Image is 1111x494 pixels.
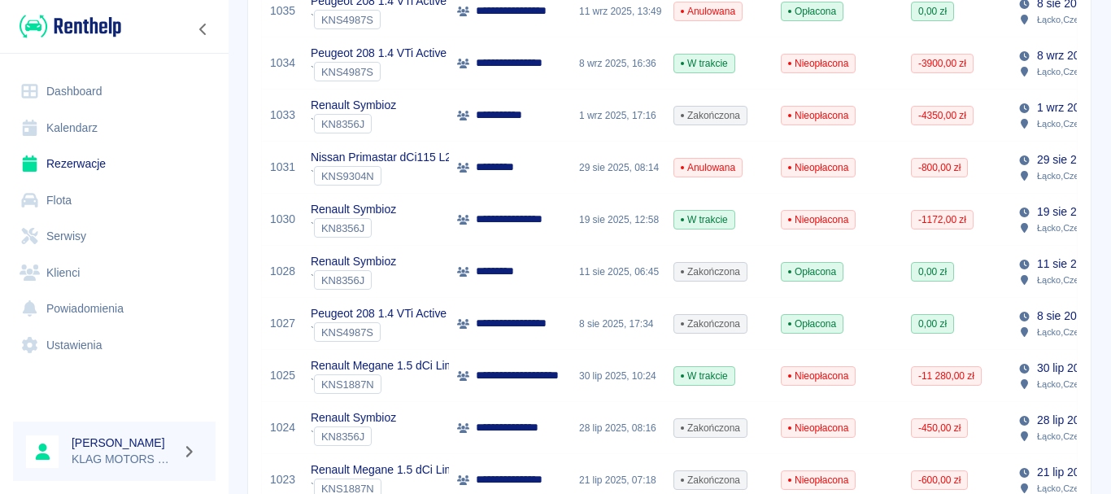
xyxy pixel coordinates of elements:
[311,305,447,322] p: Peugeot 208 1.4 VTi Active
[674,212,734,227] span: W trakcie
[782,421,855,435] span: Nieopłacona
[674,160,742,175] span: Anulowana
[315,274,371,286] span: KN8356J
[311,45,447,62] p: Peugeot 208 1.4 VTi Active
[315,14,380,26] span: KNS4987S
[311,461,473,479] p: Renault Megane 1.5 dCi Limited
[674,56,734,71] span: W trakcie
[315,431,371,443] span: KN8356J
[191,19,216,40] button: Zwiń nawigację
[782,108,855,123] span: Nieopłacona
[311,409,396,426] p: Renault Symbioz
[674,473,747,487] span: Zakończona
[13,182,216,219] a: Flota
[311,166,509,186] div: `
[571,246,665,298] div: 11 sie 2025, 06:45
[315,222,371,234] span: KN8356J
[311,62,447,81] div: `
[311,149,509,166] p: Nissan Primastar dCi115 L2H1P2 Extra
[270,159,295,176] a: 1031
[311,374,473,394] div: `
[674,317,747,331] span: Zakończona
[270,419,295,436] a: 1024
[1037,429,1110,444] p: Łącko , Czerniec 10
[571,37,665,90] div: 8 wrz 2025, 16:36
[912,160,967,175] span: -800,00 zł
[782,4,843,19] span: Opłacona
[72,435,176,451] h6: [PERSON_NAME]
[1037,116,1110,131] p: Łącko , Czerniec 10
[311,10,447,29] div: `
[674,264,747,279] span: Zakończona
[912,473,967,487] span: -600,00 zł
[571,350,665,402] div: 30 lip 2025, 10:24
[13,255,216,291] a: Klienci
[72,451,176,468] p: KLAG MOTORS Rent a Car
[311,201,396,218] p: Renault Symbioz
[315,170,381,182] span: KNS9304N
[1037,64,1110,79] p: Łącko , Czerniec 10
[912,317,953,331] span: 0,00 zł
[13,73,216,110] a: Dashboard
[571,90,665,142] div: 1 wrz 2025, 17:16
[13,146,216,182] a: Rezerwacje
[13,110,216,146] a: Kalendarz
[1037,12,1110,27] p: Łącko , Czerniec 10
[1037,273,1110,287] p: Łącko , Czerniec 10
[311,253,396,270] p: Renault Symbioz
[1037,221,1110,235] p: Łącko , Czerniec 10
[311,114,396,133] div: `
[1037,168,1110,183] p: Łącko , Czerniec 10
[311,357,473,374] p: Renault Megane 1.5 dCi Limited
[912,421,967,435] span: -450,00 zł
[315,118,371,130] span: KN8356J
[311,322,447,342] div: `
[912,56,973,71] span: -3900,00 zł
[782,317,843,331] span: Opłacona
[1037,325,1110,339] p: Łącko , Czerniec 10
[270,107,295,124] a: 1033
[315,326,380,339] span: KNS4987S
[782,160,855,175] span: Nieopłacona
[270,2,295,20] a: 1035
[912,264,953,279] span: 0,00 zł
[674,369,734,383] span: W trakcie
[13,327,216,364] a: Ustawienia
[912,369,981,383] span: -11 280,00 zł
[315,378,381,391] span: KNS1887N
[270,211,295,228] a: 1030
[270,55,295,72] a: 1034
[674,421,747,435] span: Zakończona
[674,108,747,123] span: Zakończona
[315,66,380,78] span: KNS4987S
[571,298,665,350] div: 8 sie 2025, 17:34
[311,218,396,238] div: `
[311,270,396,290] div: `
[912,4,953,19] span: 0,00 zł
[782,212,855,227] span: Nieopłacona
[674,4,742,19] span: Anulowana
[270,263,295,280] a: 1028
[13,291,216,327] a: Powiadomienia
[311,97,396,114] p: Renault Symbioz
[782,369,855,383] span: Nieopłacona
[270,471,295,488] a: 1023
[270,315,295,332] a: 1027
[912,212,973,227] span: -1172,00 zł
[1037,377,1110,391] p: Łącko , Czerniec 10
[270,367,295,384] a: 1025
[912,108,973,123] span: -4350,00 zł
[311,426,396,446] div: `
[13,13,121,40] a: Renthelp logo
[13,218,216,255] a: Serwisy
[782,473,855,487] span: Nieopłacona
[571,142,665,194] div: 29 sie 2025, 08:14
[782,56,855,71] span: Nieopłacona
[782,264,843,279] span: Opłacona
[571,402,665,454] div: 28 lip 2025, 08:16
[20,13,121,40] img: Renthelp logo
[571,194,665,246] div: 19 sie 2025, 12:58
